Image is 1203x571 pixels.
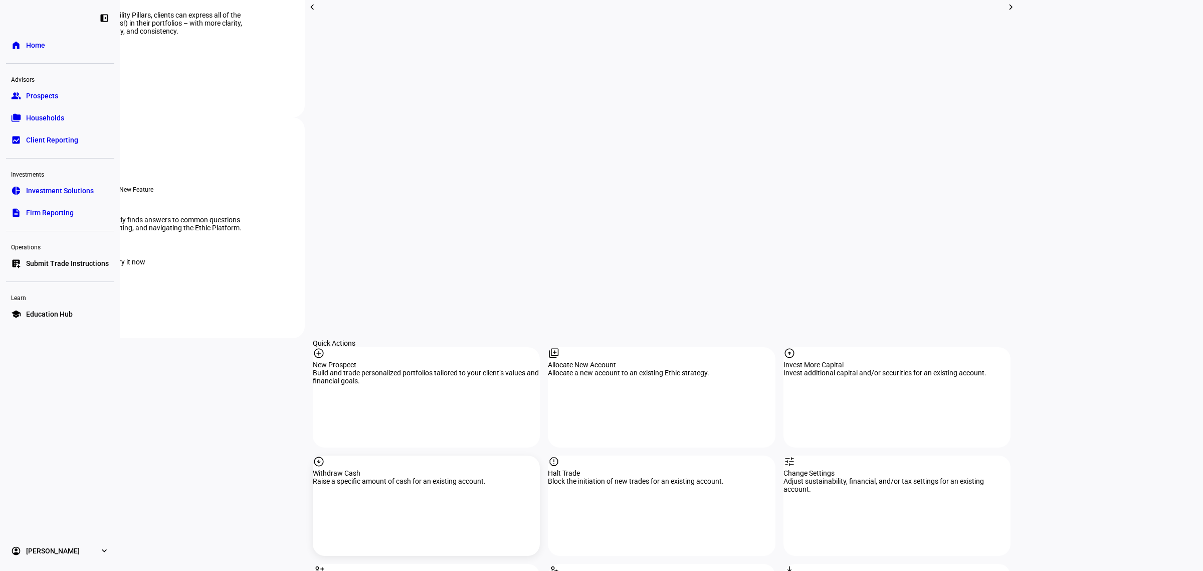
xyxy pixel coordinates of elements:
div: Adjust sustainability, financial, and/or tax settings for an existing account. [783,477,1011,493]
div: Build and trade personalized portfolios tailored to your client’s values and financial goals. [313,369,540,385]
span: Education Hub [26,309,73,319]
eth-mat-symbol: list_alt_add [11,258,21,268]
div: Raise a specific amount of cash for an existing account. [313,477,540,485]
eth-mat-symbol: school [11,309,21,319]
span: Client Reporting [26,135,78,145]
a: folder_copyHouseholds [6,108,114,128]
eth-mat-symbol: home [11,40,21,50]
a: pie_chartInvestment Solutions [6,181,114,201]
div: Invest additional capital and/or securities for an existing account. [783,369,1011,377]
mat-icon: chevron_right [1005,1,1017,13]
div: Halt Trade [548,469,775,477]
mat-icon: report [548,456,560,468]
div: Withdraw Cash [313,469,540,477]
div: Invest More Capital [783,361,1011,369]
div: Advisors [6,72,114,86]
a: bid_landscapeClient Reporting [6,130,114,150]
eth-mat-symbol: folder_copy [11,113,21,123]
span: Investment Solutions [26,186,94,196]
mat-icon: tune [783,456,795,468]
span: Firm Reporting [26,208,74,218]
div: Our AI-enabled search tool quickly finds answers to common questions about Ethic, values-aligned ... [5,216,256,232]
div: Investments [6,167,114,181]
eth-mat-symbol: group [11,91,21,101]
span: Prospects [26,91,58,101]
button: Try it now [103,252,157,272]
div: New Feature [119,186,153,194]
eth-mat-symbol: expand_more [99,546,109,556]
eth-mat-symbol: left_panel_close [99,13,109,23]
div: Allocate a new account to an existing Ethic strategy. [548,369,775,377]
a: groupProspects [6,86,114,106]
mat-icon: arrow_circle_down [313,456,325,468]
span: [PERSON_NAME] [26,546,80,556]
eth-mat-symbol: account_circle [11,546,21,556]
div: Operations [6,239,114,253]
a: descriptionFirm Reporting [6,203,114,223]
mat-icon: library_add [548,347,560,359]
div: Allocate New Account [548,361,775,369]
div: Block the initiation of new trades for an existing account. [548,477,775,485]
span: Try it now [115,252,145,272]
span: Households [26,113,64,123]
span: Submit Trade Instructions [26,258,109,268]
eth-mat-symbol: description [11,208,21,218]
a: homeHome [6,35,114,55]
span: Home [26,40,45,50]
div: New Prospect [313,361,540,369]
mat-icon: add_circle [313,347,325,359]
eth-mat-symbol: bid_landscape [11,135,21,145]
div: Learn [6,290,114,304]
mat-icon: arrow_circle_up [783,347,795,359]
div: Quick Actions [313,339,1011,347]
eth-mat-symbol: pie_chart [11,186,21,196]
div: Change Settings [783,469,1011,477]
div: With Ethic’s refreshed Sustainability Pillars, clients can express all of the same values (and a ... [5,11,256,35]
mat-icon: chevron_left [306,1,318,13]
